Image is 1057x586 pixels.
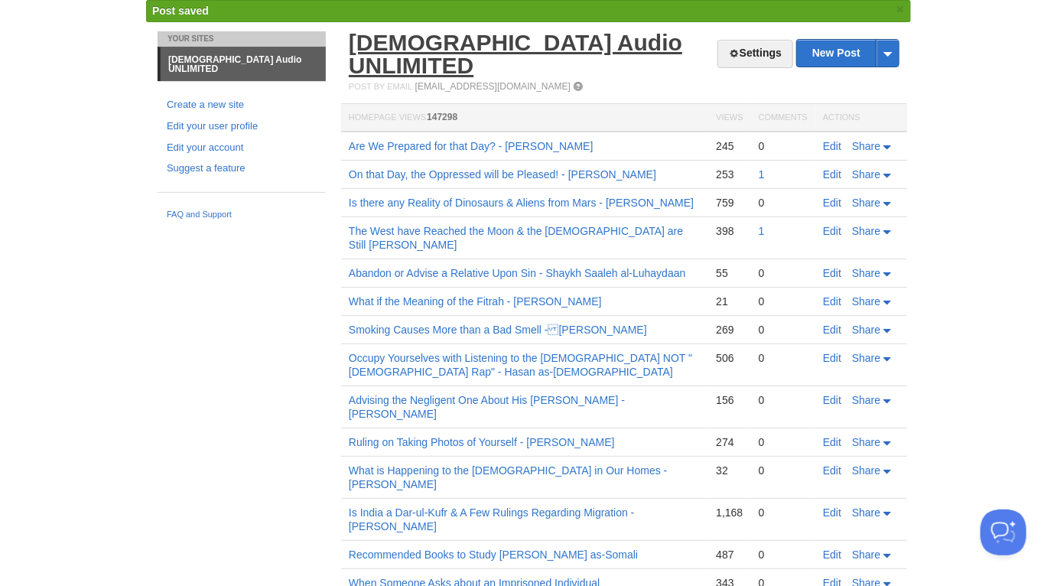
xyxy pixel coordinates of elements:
[167,140,317,156] a: Edit your account
[716,435,743,449] div: 274
[349,436,615,448] a: Ruling on Taking Photos of Yourself - [PERSON_NAME]
[716,295,743,308] div: 21
[716,266,743,280] div: 55
[415,81,571,92] a: [EMAIL_ADDRESS][DOMAIN_NAME]
[823,168,841,181] a: Edit
[349,295,602,308] a: What if the Meaning of the Fitrah - [PERSON_NAME]
[823,394,841,406] a: Edit
[716,196,743,210] div: 759
[716,168,743,181] div: 253
[759,435,808,449] div: 0
[716,393,743,407] div: 156
[823,464,841,477] a: Edit
[717,40,793,68] a: Settings
[349,464,668,490] a: What is Happening to the [DEMOGRAPHIC_DATA] in Our Homes - [PERSON_NAME]
[815,104,907,132] th: Actions
[759,548,808,562] div: 0
[823,267,841,279] a: Edit
[349,506,635,532] a: Is India a Dar-ul-Kufr & A Few Rulings Regarding Migration - [PERSON_NAME]
[759,506,808,519] div: 0
[852,549,880,561] span: Share
[823,324,841,336] a: Edit
[427,112,457,122] span: 147298
[759,225,765,237] a: 1
[852,168,880,181] span: Share
[759,196,808,210] div: 0
[823,352,841,364] a: Edit
[759,266,808,280] div: 0
[349,168,656,181] a: On that Day, the Oppressed will be Pleased! - [PERSON_NAME]
[341,104,708,132] th: Homepage Views
[716,506,743,519] div: 1,168
[823,295,841,308] a: Edit
[823,506,841,519] a: Edit
[716,323,743,337] div: 269
[349,352,692,378] a: Occupy Yourselves with Listening to the [DEMOGRAPHIC_DATA] NOT "[DEMOGRAPHIC_DATA] Rap" - Hasan a...
[823,436,841,448] a: Edit
[158,31,326,47] li: Your Sites
[349,30,682,78] a: [DEMOGRAPHIC_DATA] Audio UNLIMITED
[167,97,317,113] a: Create a new site
[852,436,880,448] span: Share
[167,208,317,222] a: FAQ and Support
[759,295,808,308] div: 0
[751,104,815,132] th: Comments
[852,352,880,364] span: Share
[852,394,880,406] span: Share
[759,168,765,181] a: 1
[823,549,841,561] a: Edit
[852,267,880,279] span: Share
[349,267,686,279] a: Abandon or Advise a Relative Upon Sin - Shaykh Saaleh al-Luhaydaan
[852,225,880,237] span: Share
[161,47,326,81] a: [DEMOGRAPHIC_DATA] Audio UNLIMITED
[823,197,841,209] a: Edit
[759,351,808,365] div: 0
[716,139,743,153] div: 245
[852,295,880,308] span: Share
[759,393,808,407] div: 0
[167,161,317,177] a: Suggest a feature
[759,323,808,337] div: 0
[349,140,594,152] a: Are We Prepared for that Day? - [PERSON_NAME]
[852,197,880,209] span: Share
[981,509,1026,555] iframe: Help Scout Beacon - Open
[852,140,880,152] span: Share
[349,324,647,336] a: Smoking Causes More than a Bad Smell - [PERSON_NAME]
[349,82,412,91] span: Post by Email
[852,464,880,477] span: Share
[797,40,899,67] a: New Post
[716,351,743,365] div: 506
[823,225,841,237] a: Edit
[716,464,743,477] div: 32
[349,225,683,251] a: The West have Reached the Moon & the [DEMOGRAPHIC_DATA] are Still [PERSON_NAME]
[716,548,743,562] div: 487
[759,139,808,153] div: 0
[152,5,209,17] span: Post saved
[349,197,694,209] a: Is there any Reality of Dinosaurs & Aliens from Mars - [PERSON_NAME]
[852,506,880,519] span: Share
[167,119,317,135] a: Edit your user profile
[716,224,743,238] div: 398
[759,464,808,477] div: 0
[349,549,638,561] a: Recommended Books to Study [PERSON_NAME] as-Somali
[852,324,880,336] span: Share
[349,394,625,420] a: Advising the Negligent One About His [PERSON_NAME] - [PERSON_NAME]
[823,140,841,152] a: Edit
[708,104,750,132] th: Views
